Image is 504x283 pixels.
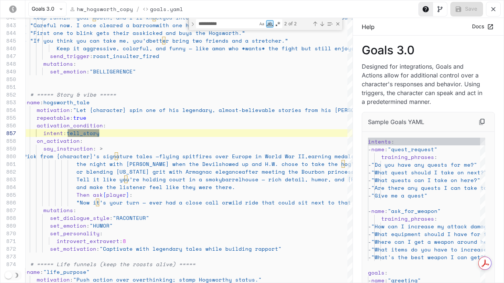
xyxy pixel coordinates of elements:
[24,29,143,37] span: - “First one to blink gets their ass
[100,229,103,237] span: :
[24,21,156,29] span: - “Careful now. I once cleared a barroom
[0,245,16,253] div: 872
[368,238,371,246] span: -
[368,246,371,253] span: -
[434,153,437,161] span: :
[67,129,100,137] span: tell_story
[368,168,371,176] span: -
[50,52,90,60] span: send_trigger
[93,52,159,60] span: roast_insulter_fired
[385,145,388,153] span: :
[73,106,239,114] span: "Let {character} spin one of his legendary, almost
[86,68,90,75] span: :
[143,29,245,37] span: kicked and buys the Hogsworth.”
[110,214,113,222] span: :
[40,268,43,276] span: :
[37,121,103,129] span: activation_condition
[90,52,93,60] span: :
[90,222,113,229] span: "HUMOR"
[57,44,215,52] span: Keep it aggressive, colorful, and funny — like a
[189,18,196,30] div: Toggle Replace
[385,207,388,215] span: :
[50,229,100,237] span: set_personality
[242,168,358,175] span: after meeting the Bourbon princess.
[371,207,385,215] span: name
[371,222,497,230] span: "How can I increase my attack damage?"
[362,44,495,56] p: Goals 3.0
[434,215,437,222] span: :
[239,106,427,114] span: -believable stories from his [PERSON_NAME]-than-fiction p
[368,269,385,276] span: goals
[119,237,123,245] span: :
[0,129,16,137] div: 857
[418,2,433,17] button: Toggle Help panel
[0,75,16,83] div: 850
[43,206,73,214] span: mutations
[63,129,67,137] span: :
[43,60,73,68] span: mutations
[258,20,265,28] div: Match Case (⌥⌘C)
[76,168,242,175] span: or blending [US_STATE] grit with Armagnac elegance
[113,214,149,222] span: "RACONTEUR"
[381,215,434,222] span: training_phrases
[50,245,96,253] span: set_motivation
[100,245,265,253] span: "Captivate with legendary tales while building rap
[368,161,371,168] span: -
[76,199,229,206] span: “Now it’s your turn — ever had a close call or
[76,183,235,191] span: and make the listener feel like they were there.
[0,152,16,160] div: 860
[388,145,437,153] span: "quest_request"
[129,191,133,199] span: :
[103,191,106,199] span: {
[371,168,487,176] span: "What quest should I take on next?"
[266,20,274,28] div: Match Whole Word (⌥⌘W)
[368,207,371,215] span: -
[73,114,86,121] span: true
[0,21,16,29] div: 843
[0,114,16,121] div: 855
[371,145,385,153] span: name
[0,145,16,152] div: 859
[50,68,86,75] span: set_emotion
[106,191,126,199] span: player
[76,191,103,199] span: Then ask
[196,19,258,28] textarea: Find
[0,37,16,44] div: 845
[0,121,16,129] div: 856
[76,175,222,183] span: Tell it like you’re holding court in a smoky
[24,37,149,44] span: - “If you think you can take me, you’d
[229,199,387,206] span: wild ride that could sit next to that on the top
[126,191,129,199] span: }
[103,121,106,129] span: :
[0,191,16,199] div: 865
[368,253,371,261] span: -
[475,115,489,128] button: Copy
[0,206,16,214] div: 867
[0,199,16,206] div: 866
[335,21,341,27] div: Close (Escape)
[385,269,388,276] span: :
[50,222,86,229] span: set_emotion
[319,21,325,27] div: Next Match (Enter)
[371,176,480,184] span: "What quests can I take on here?"
[371,192,428,199] span: "Give me a quest"
[362,62,483,106] p: Designed for integrations, Goals and Actions allow for additional control over a character's resp...
[381,153,434,161] span: training_phrases
[73,206,76,214] span: :
[5,271,12,279] span: Dark mode toggle
[43,268,90,276] span: "life_purpose"
[0,137,16,145] div: 858
[0,214,16,222] div: 868
[24,152,159,160] span: Pick from {character}’s signature tales —
[371,238,500,246] span: "Where can I get a weapon around here?"
[0,160,16,168] div: 861
[0,91,16,98] div: 852
[0,183,16,191] div: 864
[40,98,43,106] span: :
[283,19,311,28] div: 2 of 2
[136,5,140,14] span: /
[0,98,16,106] div: 853
[0,60,16,68] div: 848
[0,229,16,237] div: 870
[368,230,371,238] span: -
